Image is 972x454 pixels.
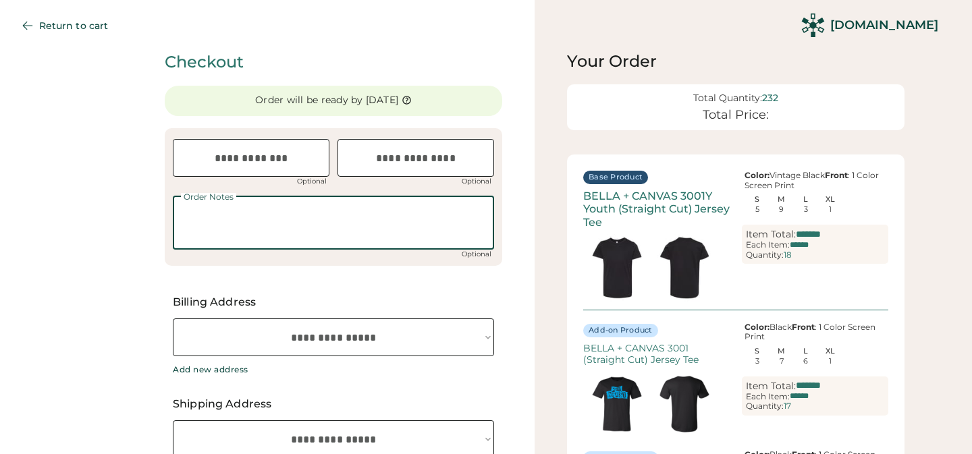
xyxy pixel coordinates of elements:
div: 9 [779,206,784,213]
img: yH5BAEAAAAALAAAAAABAAEAAAIBRAA7 [583,234,651,302]
div: [DOMAIN_NAME] [830,17,938,34]
div: Your Order [567,51,905,72]
div: 6 [803,358,808,365]
img: yH5BAEAAAAALAAAAAABAAEAAAIBRAA7 [651,234,718,302]
div: 1 [829,206,832,213]
div: 7 [780,358,784,365]
div: Total Quantity: [693,92,762,104]
strong: Front [825,170,848,180]
div: Add new address [173,364,248,375]
div: Black : 1 Color Screen Print [742,322,888,342]
strong: Color: [745,322,769,332]
div: XL [818,347,843,355]
img: generate-image [583,370,651,438]
div: Order will be ready by [255,94,363,107]
div: M [769,196,794,203]
div: 5 [755,206,759,213]
div: BELLA + CANVAS 3001Y Youth (Straight Cut) Jersey Tee [583,190,730,229]
div: Checkout [165,51,502,74]
strong: Color: [745,170,769,180]
div: L [793,347,818,355]
div: 18 [784,250,792,260]
div: Order Notes [181,193,236,201]
div: Optional [459,178,494,185]
div: Quantity: [746,250,784,260]
img: generate-image [651,370,718,438]
div: Base Product [589,172,643,183]
strong: Front [792,322,815,332]
button: Return to cart [11,12,124,39]
div: S [745,347,769,355]
div: BELLA + CANVAS 3001 (Straight Cut) Jersey Tee [583,343,730,366]
div: 1 [829,358,832,365]
div: Billing Address [173,294,494,310]
div: Optional [294,178,329,185]
div: M [769,347,794,355]
div: Optional [459,251,494,258]
div: Item Total: [746,229,796,240]
div: 3 [755,358,759,365]
div: Vintage Black : 1 Color Screen Print [742,171,888,190]
div: S [745,196,769,203]
div: Total Price: [703,108,769,123]
div: 232 [762,92,778,104]
div: XL [818,196,843,203]
div: Shipping Address [173,396,494,412]
div: 3 [804,206,808,213]
div: L [793,196,818,203]
div: Add-on Product [589,325,653,336]
div: [DATE] [366,94,399,107]
div: Each Item: [746,240,790,250]
img: Rendered Logo - Screens [801,13,825,37]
